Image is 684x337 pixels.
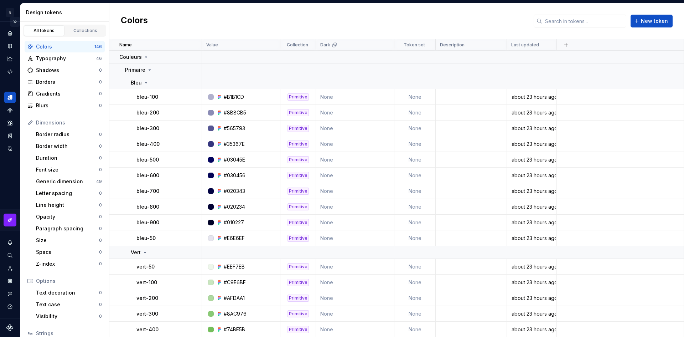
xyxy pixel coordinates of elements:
[507,279,556,286] div: about 23 hours ago
[4,66,16,77] a: Code automation
[33,129,105,140] a: Border radius0
[33,176,105,187] a: Generic dimension49
[206,42,218,48] p: Value
[136,219,159,226] p: bleu-900
[99,67,102,73] div: 0
[33,246,105,258] a: Space0
[507,203,556,210] div: about 23 hours ago
[316,215,394,230] td: None
[4,262,16,274] div: Invite team
[394,168,436,183] td: None
[4,92,16,103] a: Design tokens
[99,290,102,296] div: 0
[36,119,102,126] div: Dimensions
[394,230,436,246] td: None
[287,125,309,132] div: Primitive
[6,324,14,331] svg: Supernova Logo
[394,259,436,275] td: None
[224,203,245,210] div: #020234
[4,104,16,116] a: Components
[4,53,16,65] a: Analytics
[94,44,102,50] div: 146
[507,295,556,302] div: about 23 hours ago
[507,93,556,101] div: about 23 hours ago
[507,326,556,333] div: about 23 hours ago
[33,199,105,211] a: Line height0
[287,326,309,333] div: Primitive
[316,306,394,322] td: None
[394,275,436,290] td: None
[394,183,436,199] td: None
[287,203,309,210] div: Primitive
[287,156,309,163] div: Primitive
[119,53,142,61] p: Couleurs
[224,156,245,163] div: #03045E
[96,56,102,61] div: 46
[36,131,99,138] div: Border radius
[507,125,556,132] div: about 23 hours ago
[1,5,19,20] button: E
[224,235,245,242] div: #E6E6EF
[287,310,309,317] div: Primitive
[4,117,16,129] a: Assets
[4,40,16,52] a: Documentation
[507,235,556,242] div: about 23 hours ago
[36,143,99,150] div: Border width
[641,17,668,25] span: New token
[99,91,102,97] div: 0
[507,188,556,195] div: about 23 hours ago
[33,188,105,199] a: Letter spacing0
[316,230,394,246] td: None
[36,78,99,86] div: Borders
[224,188,245,195] div: #020343
[36,154,99,162] div: Duration
[4,27,16,39] a: Home
[6,8,14,17] div: E
[394,121,436,136] td: None
[99,79,102,85] div: 0
[99,143,102,149] div: 0
[33,311,105,322] a: Visibility0
[36,225,99,232] div: Paragraph spacing
[287,172,309,179] div: Primitive
[224,263,245,270] div: #EEF7EB
[136,172,159,179] p: bleu-600
[507,219,556,226] div: about 23 hours ago
[287,93,309,101] div: Primitive
[287,188,309,195] div: Primitive
[224,172,245,179] div: #030456
[136,203,159,210] p: bleu-800
[316,105,394,121] td: None
[316,89,394,105] td: None
[316,275,394,290] td: None
[394,89,436,105] td: None
[4,275,16,287] a: Settings
[4,250,16,261] button: Search ⌘K
[25,53,105,64] a: Typography46
[33,223,105,234] a: Paragraph spacing0
[99,238,102,243] div: 0
[99,226,102,231] div: 0
[136,125,159,132] p: bleu-300
[316,152,394,168] td: None
[96,179,102,184] div: 49
[287,295,309,302] div: Primitive
[4,237,16,248] button: Notifications
[394,152,436,168] td: None
[33,211,105,223] a: Opacity0
[131,249,141,256] p: Vert
[316,183,394,199] td: None
[224,219,244,226] div: #010227
[33,235,105,246] a: Size0
[99,202,102,208] div: 0
[99,261,102,267] div: 0
[125,66,145,73] p: Primaire
[33,164,105,175] a: Font size0
[26,28,62,34] div: All tokens
[99,190,102,196] div: 0
[26,9,106,16] div: Design tokens
[99,167,102,173] div: 0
